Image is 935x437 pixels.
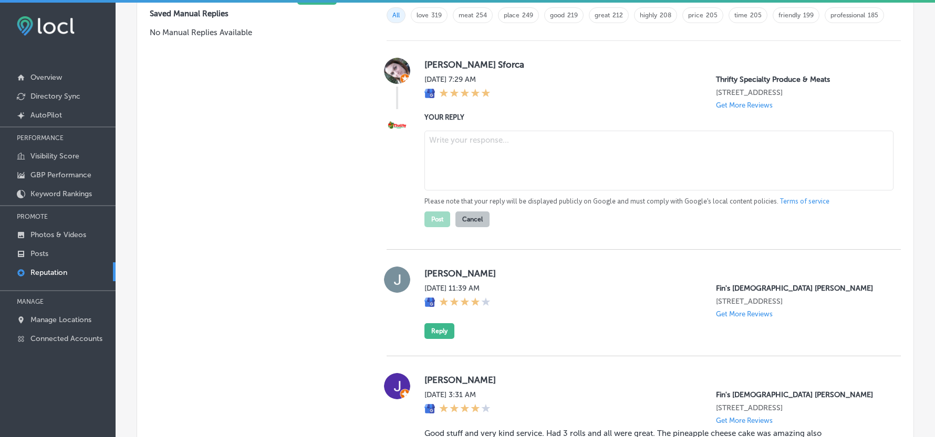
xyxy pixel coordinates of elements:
[424,390,491,399] label: [DATE] 3:31 AM
[431,12,442,19] a: 319
[424,197,884,206] p: Please note that your reply will be displayed publicly on Google and must comply with Google's lo...
[868,12,878,19] a: 185
[30,315,91,324] p: Manage Locations
[778,12,801,19] a: friendly
[688,12,703,19] a: price
[716,417,773,424] p: Get More Reviews
[734,12,747,19] a: time
[150,27,353,38] p: No Manual Replies Available
[459,12,473,19] a: meat
[550,12,565,19] a: good
[30,268,67,277] p: Reputation
[384,112,410,138] img: Image
[716,390,884,399] p: Fin's Japanese Sushi Grill
[17,16,75,36] img: fda3e92497d09a02dc62c9cd864e3231.png
[424,323,454,339] button: Reply
[567,12,578,19] a: 219
[660,12,671,19] a: 208
[716,284,884,293] p: Fin's Japanese Sushi Grill
[455,211,490,227] button: Cancel
[30,111,62,120] p: AutoPilot
[750,12,762,19] a: 205
[439,403,491,415] div: 4 Stars
[30,189,92,198] p: Keyword Rankings
[424,268,884,279] label: [PERSON_NAME]
[150,9,353,18] label: Saved Manual Replies
[30,230,86,239] p: Photos & Videos
[424,375,884,385] label: [PERSON_NAME]
[387,7,406,23] span: All
[30,249,48,258] p: Posts
[30,92,80,101] p: Directory Sync
[439,297,491,308] div: 4 Stars
[716,403,884,412] p: 732 West 23rd Street
[30,152,79,161] p: Visibility Score
[424,211,450,227] button: Post
[424,75,491,84] label: [DATE] 7:29 AM
[424,113,884,121] label: YOUR REPLY
[716,310,773,318] p: Get More Reviews
[612,12,623,19] a: 212
[706,12,718,19] a: 205
[504,12,520,19] a: place
[803,12,814,19] a: 199
[716,101,773,109] p: Get More Reviews
[595,12,610,19] a: great
[30,73,62,82] p: Overview
[30,334,102,343] p: Connected Accounts
[522,12,533,19] a: 249
[830,12,865,19] a: professional
[716,75,884,84] p: Thrifty Specialty Produce & Meats
[716,297,884,306] p: 732 West 23rd Street
[640,12,657,19] a: highly
[417,12,429,19] a: love
[716,88,884,97] p: 2135 Palm Bay Rd NE
[476,12,487,19] a: 254
[780,197,829,206] a: Terms of service
[30,170,91,179] p: GBP Performance
[439,88,491,100] div: 5 Stars
[424,284,491,293] label: [DATE] 11:39 AM
[424,59,884,70] label: [PERSON_NAME] Sforca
